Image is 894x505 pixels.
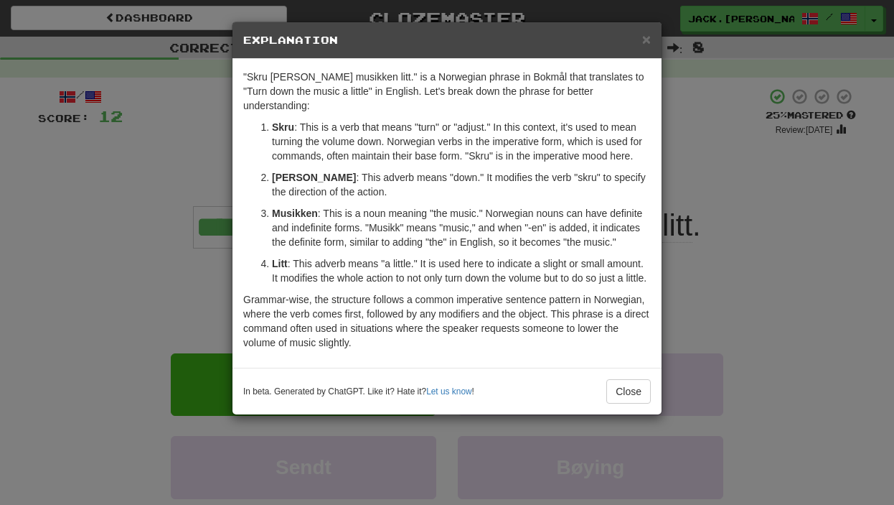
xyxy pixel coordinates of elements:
[272,256,651,285] p: : This adverb means "a little." It is used here to indicate a slight or small amount. It modifies...
[606,379,651,404] button: Close
[642,31,651,47] span: ×
[272,120,651,163] p: : This is a verb that means "turn" or "adjust." In this context, it's used to mean turning the vo...
[243,386,474,398] small: In beta. Generated by ChatGPT. Like it? Hate it? !
[272,258,288,269] strong: Litt
[243,33,651,47] h5: Explanation
[272,170,651,199] p: : This adverb means "down." It modifies the verb "skru" to specify the direction of the action.
[272,172,356,183] strong: [PERSON_NAME]
[243,292,651,350] p: Grammar-wise, the structure follows a common imperative sentence pattern in Norwegian, where the ...
[243,70,651,113] p: "Skru [PERSON_NAME] musikken litt." is a Norwegian phrase in Bokmål that translates to "Turn down...
[272,208,318,219] strong: Musikken
[272,121,294,133] strong: Skru
[272,206,651,249] p: : This is a noun meaning "the music." Norwegian nouns can have definite and indefinite forms. "Mu...
[426,386,471,397] a: Let us know
[642,32,651,47] button: Close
